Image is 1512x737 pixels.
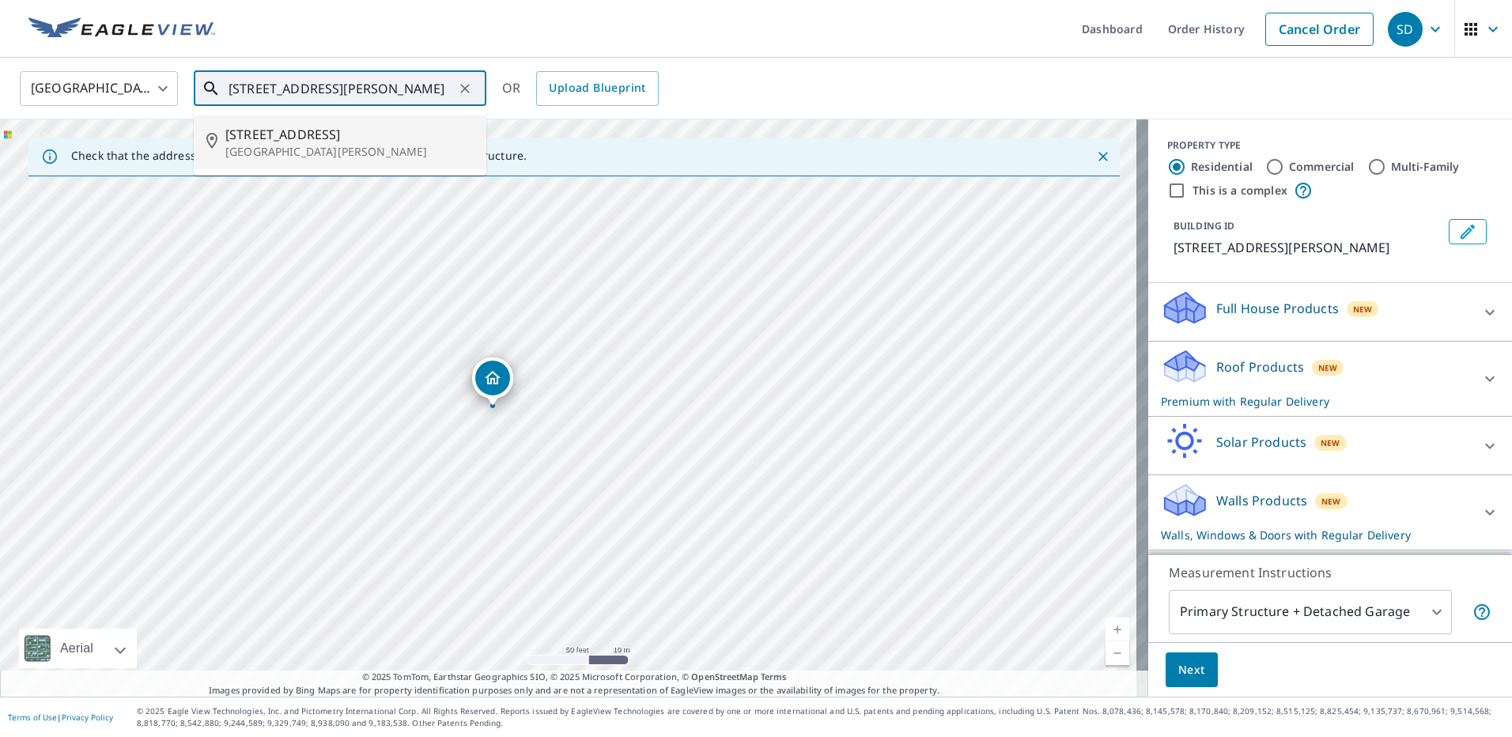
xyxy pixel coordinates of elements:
span: New [1321,495,1341,508]
p: Full House Products [1216,299,1339,318]
a: Privacy Policy [62,712,113,723]
span: [STREET_ADDRESS] [225,125,474,144]
a: Current Level 19, Zoom Out [1106,641,1129,665]
img: EV Logo [28,17,215,41]
button: Next [1166,652,1218,688]
p: Premium with Regular Delivery [1161,393,1471,410]
div: OR [502,71,659,106]
p: [GEOGRAPHIC_DATA][PERSON_NAME] [225,144,474,160]
p: BUILDING ID [1174,219,1234,232]
div: Primary Structure + Detached Garage [1169,590,1452,634]
a: Terms of Use [8,712,57,723]
button: Close [1093,146,1113,167]
a: Upload Blueprint [536,71,658,106]
div: Walls ProductsNewWalls, Windows & Doors with Regular Delivery [1161,482,1499,543]
p: © 2025 Eagle View Technologies, Inc. and Pictometry International Corp. All Rights Reserved. Repo... [137,705,1504,729]
p: [STREET_ADDRESS][PERSON_NAME] [1174,238,1442,257]
div: Roof ProductsNewPremium with Regular Delivery [1161,348,1499,410]
a: Terms [761,671,787,682]
p: Roof Products [1216,357,1304,376]
p: Walls, Windows & Doors with Regular Delivery [1161,527,1471,543]
div: SD [1388,12,1423,47]
a: Cancel Order [1265,13,1374,46]
p: | [8,712,113,722]
span: New [1318,361,1338,374]
p: Walls Products [1216,491,1307,510]
span: Upload Blueprint [549,78,645,98]
span: Next [1178,660,1205,680]
label: Multi-Family [1391,159,1460,175]
p: Measurement Instructions [1169,563,1491,582]
div: PROPERTY TYPE [1167,138,1493,153]
div: [GEOGRAPHIC_DATA] [20,66,178,111]
div: Dropped pin, building 1, Residential property, 4107 142nd Ave NE Lake Stevens, WA 98258 [472,357,513,406]
span: Your report will include the primary structure and a detached garage if one exists. [1472,603,1491,622]
span: © 2025 TomTom, Earthstar Geographics SIO, © 2025 Microsoft Corporation, © [362,671,787,684]
input: Search by address or latitude-longitude [229,66,454,111]
label: Residential [1191,159,1253,175]
button: Edit building 1 [1449,219,1487,244]
p: Solar Products [1216,433,1306,452]
div: Aerial [19,629,137,668]
span: New [1353,303,1373,316]
label: This is a complex [1193,183,1287,198]
div: Solar ProductsNew [1161,423,1499,468]
a: Current Level 19, Zoom In [1106,618,1129,641]
p: Check that the address is accurate, then drag the marker over the correct structure. [71,149,527,163]
label: Commercial [1289,159,1355,175]
div: Aerial [55,629,98,668]
a: OpenStreetMap [691,671,758,682]
button: Clear [454,77,476,100]
span: New [1321,437,1340,449]
div: Full House ProductsNew [1161,289,1499,334]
